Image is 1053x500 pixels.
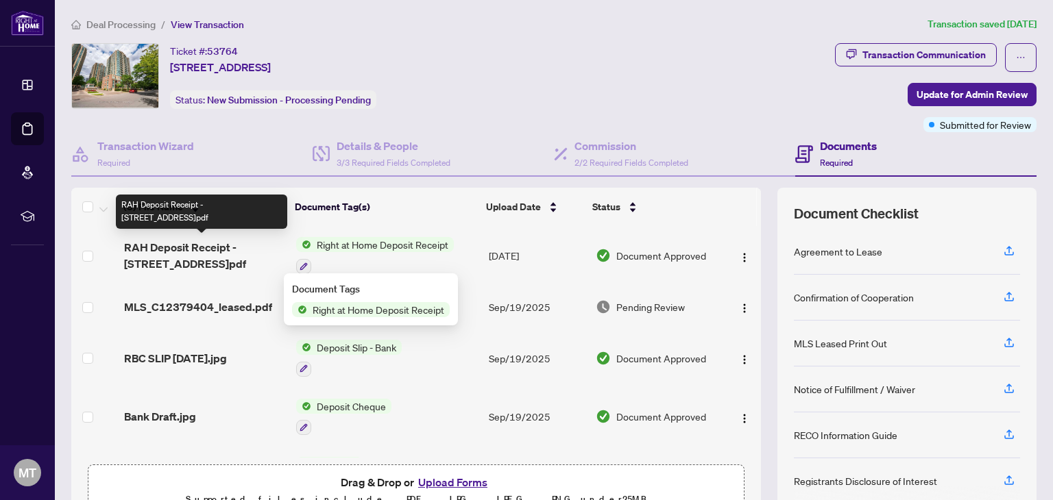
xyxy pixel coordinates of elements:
span: Document Approved [616,248,706,263]
div: Confirmation of Cooperation [794,290,914,305]
h4: Transaction Wizard [97,138,194,154]
span: RBC SLIP [DATE].jpg [124,350,227,366]
span: RAH Deposit Receipt - [STREET_ADDRESS]pdf [124,239,285,272]
span: 2/2 Required Fields Completed [574,158,688,168]
span: Document Approved [616,351,706,366]
button: Logo [734,296,755,318]
span: Right at Home Deposit Receipt [311,237,454,252]
li: / [161,16,165,32]
img: Status Icon [296,399,311,414]
img: Document Status [596,351,611,366]
button: Logo [734,245,755,266]
button: Update for Admin Review [908,83,1037,106]
td: Sep/19/2025 [483,388,590,447]
img: Document Status [596,248,611,263]
div: Agreement to Lease [794,244,882,259]
span: Deal Processing [86,18,156,31]
div: Document Tags [292,282,450,297]
span: Submitted for Review [940,117,1031,132]
button: Logo [734,347,755,369]
span: View Transaction [171,18,244,31]
span: ellipsis [1016,53,1026,62]
span: 53764 [207,45,238,58]
img: Logo [739,354,750,365]
span: Document Checklist [794,204,919,223]
span: Drag & Drop or [341,473,492,491]
img: Logo [739,252,750,263]
img: Logo [739,413,750,424]
span: Required [97,158,130,168]
button: Transaction Communication [835,43,997,66]
span: MT [19,463,36,482]
div: MLS Leased Print Out [794,336,887,351]
button: Status IconDeposit Cheque [296,399,391,436]
th: Document Tag(s) [289,188,481,226]
th: Status [587,188,719,226]
div: Notice of Fulfillment / Waiver [794,382,915,397]
button: Upload Forms [414,473,492,491]
span: Bank Draft.jpg [124,408,196,425]
span: Deposit Slip - Bank [311,340,402,355]
img: Logo [739,303,750,314]
th: (8) File Name [118,188,289,226]
button: Status IconRight at Home Deposit Receipt [296,237,454,274]
button: Status IconDuplicate [296,457,363,494]
img: Status Icon [292,302,307,317]
td: [DATE] [483,226,590,285]
h4: Commission [574,138,688,154]
span: New Submission - Processing Pending [207,94,371,106]
div: Ticket #: [170,43,238,59]
span: Deposit Cheque [311,399,391,414]
span: Duplicate [311,457,363,472]
h4: Details & People [337,138,450,154]
span: MLS_C12379404_leased.pdf [124,299,272,315]
h4: Documents [820,138,877,154]
div: Registrants Disclosure of Interest [794,473,937,488]
span: [STREET_ADDRESS] [170,59,271,75]
span: Document Approved [616,409,706,424]
th: Upload Date [481,188,587,226]
button: Status IconDeposit Slip - Bank [296,340,402,377]
button: Logo [734,405,755,427]
img: Status Icon [296,340,311,355]
span: Right at Home Deposit Receipt [307,302,450,317]
img: Status Icon [296,457,311,472]
img: Document Status [596,299,611,314]
article: Transaction saved [DATE] [928,16,1037,32]
span: 3/3 Required Fields Completed [337,158,450,168]
span: Pending Review [616,299,685,314]
span: Required [820,158,853,168]
div: Transaction Communication [862,44,986,66]
span: Update for Admin Review [917,84,1028,105]
img: IMG-C12379404_1.jpg [72,44,158,108]
img: Document Status [596,409,611,424]
span: Status [592,199,620,214]
span: home [71,20,81,29]
div: RAH Deposit Receipt - [STREET_ADDRESS]pdf [116,195,287,229]
div: RECO Information Guide [794,427,897,442]
img: logo [11,10,44,36]
span: Upload Date [486,199,541,214]
td: Sep/19/2025 [483,285,590,329]
td: Sep/19/2025 [483,329,590,388]
div: Status: [170,90,376,109]
img: Status Icon [296,237,311,252]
